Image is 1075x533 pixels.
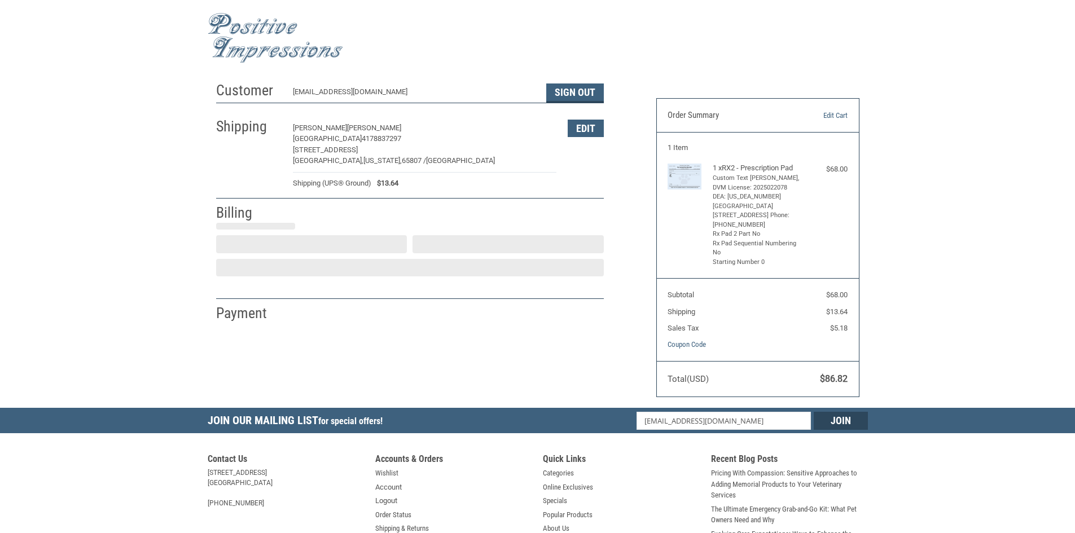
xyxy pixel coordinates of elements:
span: Total (USD) [668,374,709,384]
span: $68.00 [826,290,848,299]
address: [STREET_ADDRESS] [GEOGRAPHIC_DATA] [PHONE_NUMBER] [208,468,365,508]
h2: Billing [216,204,282,222]
span: $86.82 [820,373,848,384]
a: Online Exclusives [543,482,593,493]
span: [US_STATE], [363,156,402,165]
a: Order Status [375,509,411,521]
span: [PERSON_NAME] [347,124,401,132]
button: Sign Out [546,83,604,103]
h2: Payment [216,304,282,323]
a: Logout [375,495,397,506]
span: [GEOGRAPHIC_DATA] [426,156,495,165]
h5: Contact Us [208,453,365,468]
h3: 1 Item [668,143,848,152]
input: Email [637,412,811,430]
h5: Join Our Mailing List [208,408,388,437]
a: Coupon Code [668,340,706,349]
a: Pricing With Compassion: Sensitive Approaches to Adding Memorial Products to Your Veterinary Serv... [711,468,868,501]
span: [PERSON_NAME] [293,124,347,132]
span: for special offers! [318,416,383,426]
a: The Ultimate Emergency Grab-and-Go Kit: What Pet Owners Need and Why [711,504,868,526]
span: Shipping [668,307,695,316]
a: Wishlist [375,468,398,479]
h5: Quick Links [543,453,700,468]
a: Categories [543,468,574,479]
span: $13.64 [826,307,848,316]
a: Specials [543,495,567,506]
div: $68.00 [802,164,848,175]
span: $5.18 [830,324,848,332]
span: $13.64 [371,178,398,189]
span: Subtotal [668,290,694,299]
img: Positive Impressions [208,13,343,63]
span: Sales Tax [668,324,699,332]
a: Account [375,482,402,493]
input: Join [814,412,868,430]
li: Rx Pad 2 Part No [713,230,800,239]
h2: Shipping [216,117,282,136]
a: Edit Cart [790,110,848,121]
span: 65807 / [402,156,426,165]
span: 4178837297 [362,134,401,143]
a: Popular Products [543,509,593,521]
span: [GEOGRAPHIC_DATA] [293,134,362,143]
h5: Accounts & Orders [375,453,532,468]
div: [EMAIL_ADDRESS][DOMAIN_NAME] [293,86,535,103]
li: Rx Pad Sequential Numbering No [713,239,800,258]
li: Custom Text [PERSON_NAME], DVM License: 2025022078 DEA: [US_DEA_NUMBER] [GEOGRAPHIC_DATA][STREET_... [713,174,800,230]
span: [GEOGRAPHIC_DATA], [293,156,363,165]
h4: 1 x RX2 - Prescription Pad [713,164,800,173]
li: Starting Number 0 [713,258,800,267]
span: [STREET_ADDRESS] [293,146,358,154]
button: Edit [568,120,604,137]
h2: Customer [216,81,282,100]
h5: Recent Blog Posts [711,453,868,468]
span: Shipping (UPS® Ground) [293,178,371,189]
h3: Order Summary [668,110,790,121]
